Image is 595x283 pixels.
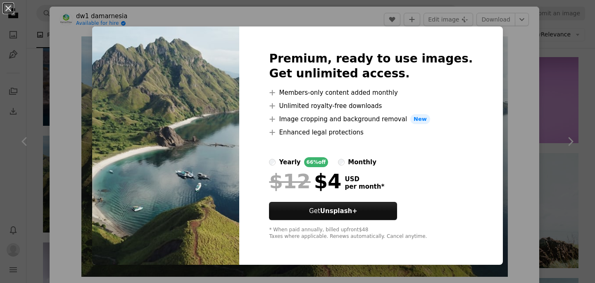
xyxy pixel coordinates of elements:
span: USD [345,175,384,183]
div: * When paid annually, billed upfront $48 Taxes where applicable. Renews automatically. Cancel any... [269,227,473,240]
span: $12 [269,170,310,192]
div: yearly [279,157,300,167]
span: New [410,114,430,124]
a: GetUnsplash+ [269,202,397,220]
input: yearly66%off [269,159,276,165]
li: Unlimited royalty-free downloads [269,101,473,111]
div: monthly [348,157,376,167]
li: Enhanced legal protections [269,127,473,137]
li: Members-only content added monthly [269,88,473,98]
span: per month * [345,183,384,190]
strong: Unsplash+ [320,207,357,215]
div: $4 [269,170,341,192]
input: monthly [338,159,345,165]
div: 66% off [304,157,328,167]
img: photo-1657788405193-c2039edaad6b [92,26,239,265]
li: Image cropping and background removal [269,114,473,124]
h2: Premium, ready to use images. Get unlimited access. [269,51,473,81]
